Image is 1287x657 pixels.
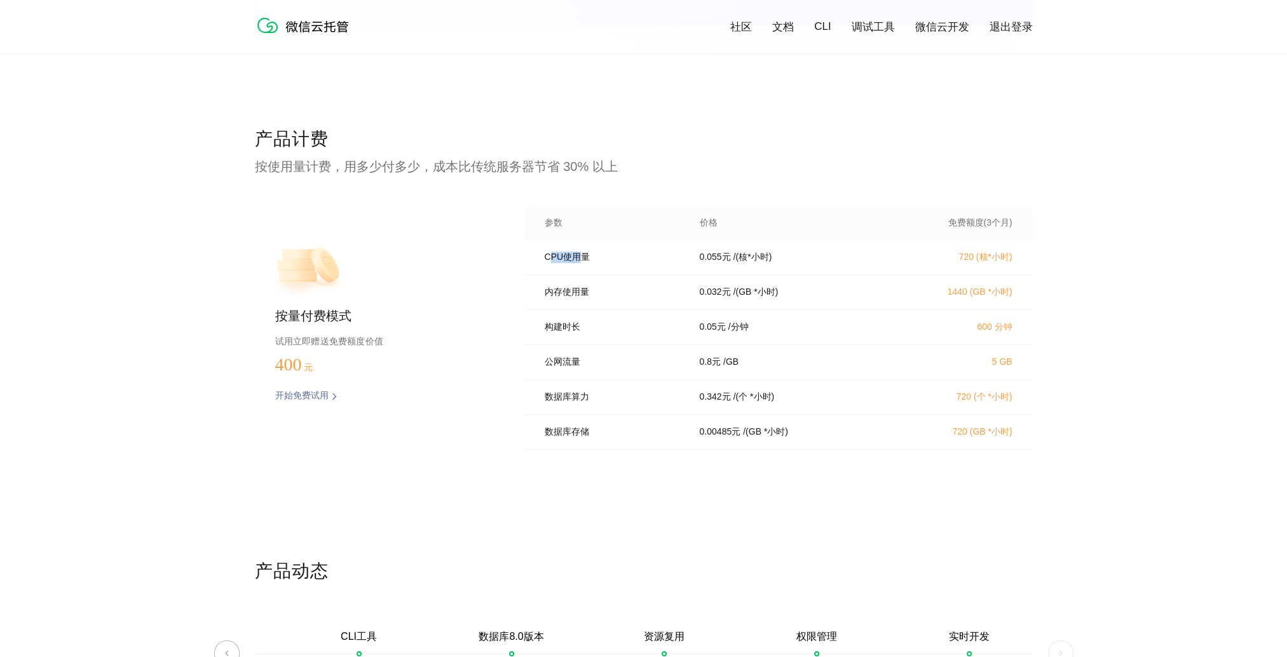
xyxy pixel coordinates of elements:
p: 权限管理 [796,630,837,644]
a: 调试工具 [852,20,895,34]
img: 微信云托管 [255,13,357,38]
a: 微信云开发 [915,20,969,34]
p: 按使用量计费，用多少付多少，成本比传统服务器节省 30% 以上 [255,158,1033,175]
p: 试用立即赠送免费额度价值 [275,333,484,349]
p: CLI工具 [341,630,377,644]
a: 社区 [730,20,752,34]
p: 产品计费 [255,127,1033,152]
p: 720 (核*小时) [901,252,1012,263]
a: 文档 [772,20,794,34]
p: 内存使用量 [545,287,682,298]
p: 数据库存储 [545,426,682,438]
a: 退出登录 [990,20,1033,34]
a: 微信云托管 [255,29,357,40]
p: 资源复用 [644,630,684,644]
p: 开始免费试用 [275,390,329,403]
p: / (核*小时) [733,252,772,263]
p: / (个 *小时) [733,391,775,403]
p: CPU使用量 [545,252,682,263]
p: 数据库8.0版本 [479,630,543,644]
p: 400 [275,355,339,375]
p: 0.05 元 [700,322,726,333]
p: / (GB *小时) [743,426,788,438]
span: 元 [304,363,313,372]
p: 0.8 元 [700,356,721,368]
p: 实时开发 [949,630,990,644]
p: 0.00485 元 [700,426,741,438]
a: CLI [814,20,831,33]
p: 1440 (GB *小时) [901,287,1012,298]
p: / (GB *小时) [733,287,779,298]
p: / 分钟 [728,322,749,333]
p: 720 (GB *小时) [901,426,1012,438]
p: 参数 [545,217,682,229]
p: 0.055 元 [700,252,731,263]
p: 5 GB [901,356,1012,367]
p: 公网流量 [545,356,682,368]
p: 0.032 元 [700,287,731,298]
p: 免费额度(3个月) [901,217,1012,229]
p: 600 分钟 [901,322,1012,333]
p: 构建时长 [545,322,682,333]
p: 0.342 元 [700,391,731,403]
p: 按量付费模式 [275,308,484,325]
p: 数据库算力 [545,391,682,403]
p: / GB [723,356,739,368]
p: 价格 [700,217,718,229]
p: 720 (个 *小时) [901,391,1012,403]
p: 产品动态 [255,559,1033,585]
